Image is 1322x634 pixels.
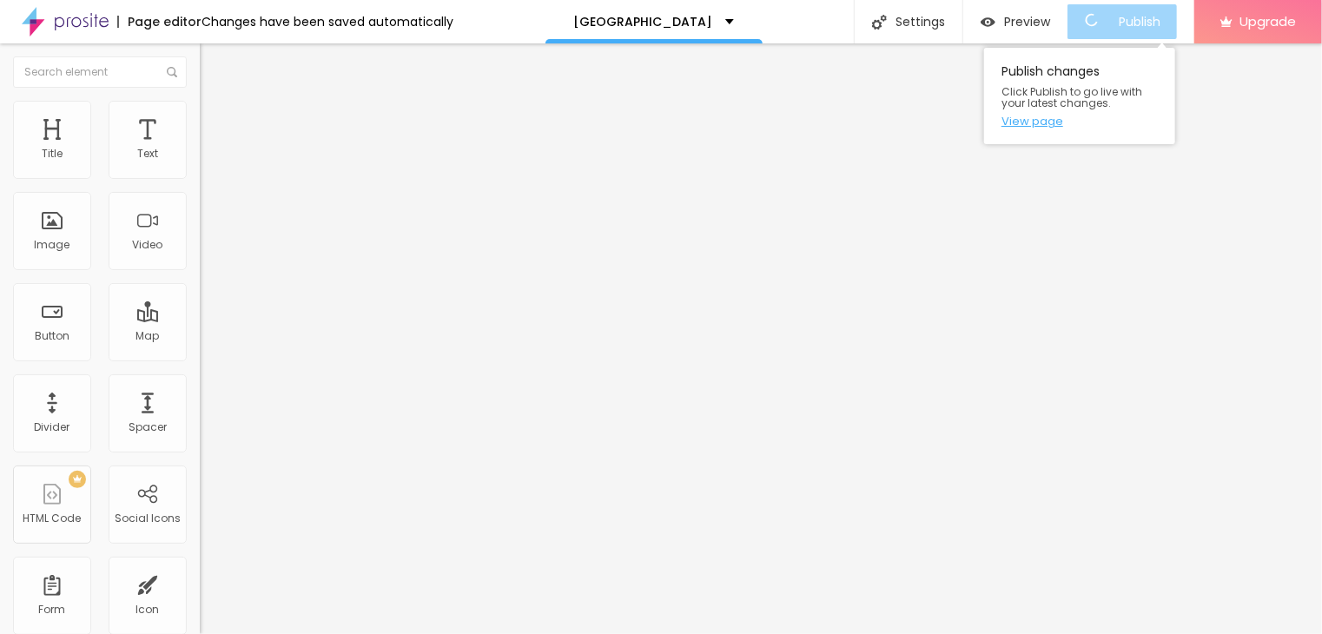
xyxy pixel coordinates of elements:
[202,16,453,28] div: Changes have been saved automatically
[39,604,66,616] div: Form
[35,330,69,342] div: Button
[1001,86,1158,109] span: Click Publish to go live with your latest changes.
[35,239,70,251] div: Image
[984,48,1175,144] div: Publish changes
[1001,116,1158,127] a: View page
[167,67,177,77] img: Icone
[115,512,181,525] div: Social Icons
[42,148,63,160] div: Title
[136,330,160,342] div: Map
[117,16,202,28] div: Page editor
[137,148,158,160] div: Text
[129,421,167,433] div: Spacer
[1119,15,1160,29] span: Publish
[35,421,70,433] div: Divider
[1004,15,1050,29] span: Preview
[133,239,163,251] div: Video
[1239,14,1296,29] span: Upgrade
[13,56,187,88] input: Search element
[573,16,712,28] p: [GEOGRAPHIC_DATA]
[872,15,887,30] img: Icone
[136,604,160,616] div: Icon
[1068,4,1177,39] button: Publish
[981,15,995,30] img: view-1.svg
[200,43,1322,634] iframe: Editor
[23,512,82,525] div: HTML Code
[963,4,1068,39] button: Preview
